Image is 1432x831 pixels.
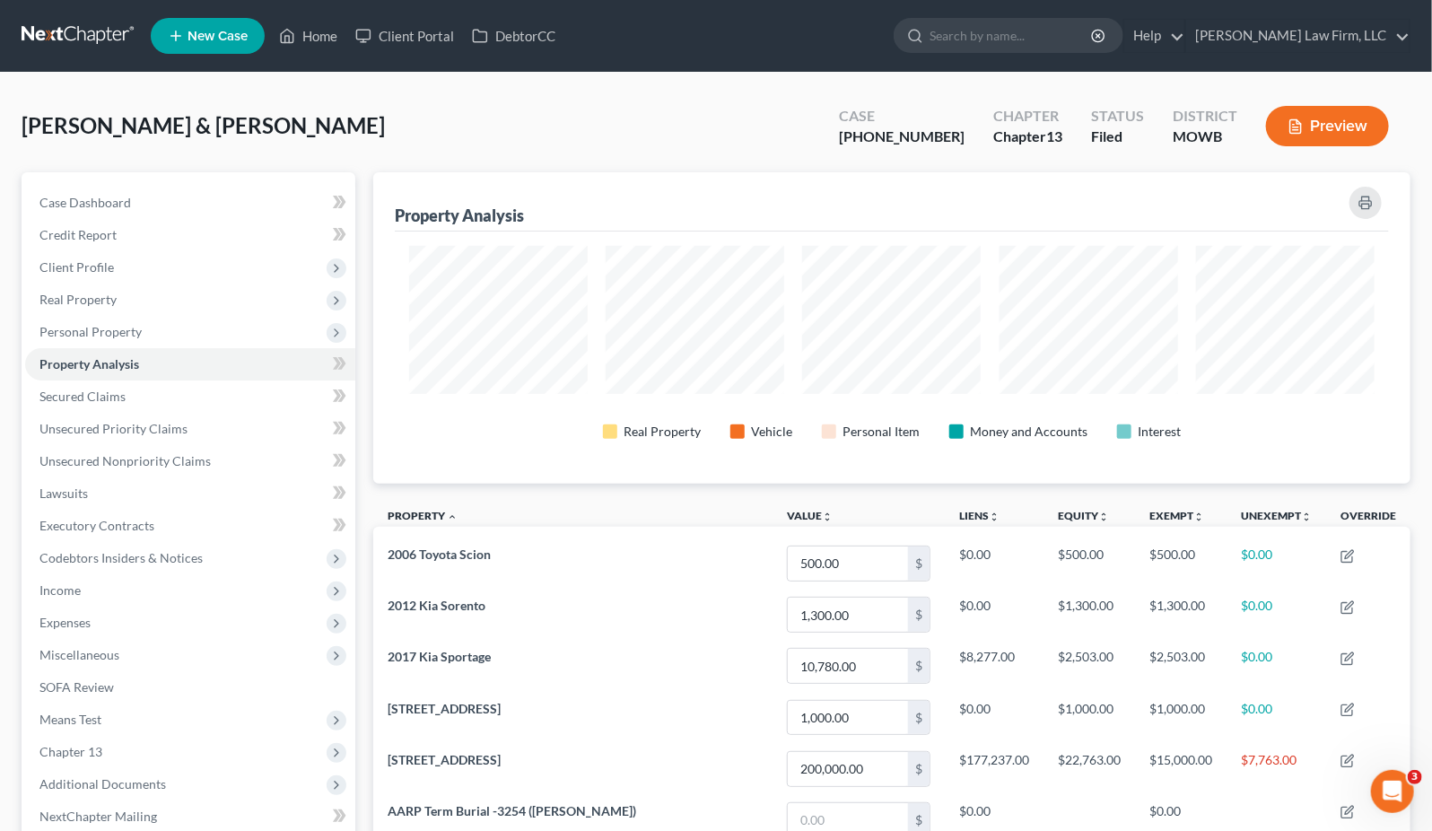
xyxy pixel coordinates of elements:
[839,106,965,127] div: Case
[1098,512,1109,522] i: unfold_more
[945,590,1043,641] td: $0.00
[752,423,793,441] div: Vehicle
[1046,127,1062,144] span: 13
[39,195,131,210] span: Case Dashboard
[1135,590,1227,641] td: $1,300.00
[908,701,930,735] div: $
[1135,743,1227,794] td: $15,000.00
[1266,106,1389,146] button: Preview
[1135,538,1227,589] td: $500.00
[971,423,1088,441] div: Money and Accounts
[1193,512,1204,522] i: unfold_more
[388,547,491,562] span: 2006 Toyota Scion
[1058,509,1109,522] a: Equityunfold_more
[25,413,355,445] a: Unsecured Priority Claims
[388,803,636,818] span: AARP Term Burial -3254 ([PERSON_NAME])
[908,547,930,581] div: $
[1301,512,1312,522] i: unfold_more
[1227,590,1326,641] td: $0.00
[945,743,1043,794] td: $177,237.00
[1124,20,1184,52] a: Help
[1043,743,1135,794] td: $22,763.00
[993,106,1062,127] div: Chapter
[1043,692,1135,743] td: $1,000.00
[39,712,101,727] span: Means Test
[788,598,908,632] input: 0.00
[188,30,248,43] span: New Case
[945,538,1043,589] td: $0.00
[1241,509,1312,522] a: Unexemptunfold_more
[39,679,114,695] span: SOFA Review
[839,127,965,147] div: [PHONE_NUMBER]
[1227,692,1326,743] td: $0.00
[1326,498,1410,538] th: Override
[908,752,930,786] div: $
[908,649,930,683] div: $
[908,598,930,632] div: $
[930,19,1094,52] input: Search by name...
[945,692,1043,743] td: $0.00
[39,421,188,436] span: Unsecured Priority Claims
[1043,538,1135,589] td: $500.00
[959,509,1000,522] a: Liensunfold_more
[25,219,355,251] a: Credit Report
[39,518,154,533] span: Executory Contracts
[39,259,114,275] span: Client Profile
[388,701,501,716] span: [STREET_ADDRESS]
[39,324,142,339] span: Personal Property
[1091,127,1144,147] div: Filed
[39,389,126,404] span: Secured Claims
[1135,641,1227,692] td: $2,503.00
[1408,770,1422,784] span: 3
[788,752,908,786] input: 0.00
[945,641,1043,692] td: $8,277.00
[25,510,355,542] a: Executory Contracts
[39,809,157,824] span: NextChapter Mailing
[388,598,485,613] span: 2012 Kia Sorento
[39,582,81,598] span: Income
[787,509,833,522] a: Valueunfold_more
[270,20,346,52] a: Home
[25,187,355,219] a: Case Dashboard
[39,485,88,501] span: Lawsuits
[843,423,921,441] div: Personal Item
[1135,692,1227,743] td: $1,000.00
[25,445,355,477] a: Unsecured Nonpriority Claims
[346,20,463,52] a: Client Portal
[39,550,203,565] span: Codebtors Insiders & Notices
[39,356,139,372] span: Property Analysis
[39,615,91,630] span: Expenses
[1371,770,1414,813] iframe: Intercom live chat
[1043,590,1135,641] td: $1,300.00
[1227,641,1326,692] td: $0.00
[1173,106,1237,127] div: District
[25,381,355,413] a: Secured Claims
[624,423,702,441] div: Real Property
[388,649,491,664] span: 2017 Kia Sportage
[1149,509,1204,522] a: Exemptunfold_more
[1139,423,1182,441] div: Interest
[25,477,355,510] a: Lawsuits
[788,701,908,735] input: 0.00
[989,512,1000,522] i: unfold_more
[39,744,102,759] span: Chapter 13
[395,205,524,226] div: Property Analysis
[1091,106,1144,127] div: Status
[788,547,908,581] input: 0.00
[1173,127,1237,147] div: MOWB
[388,752,501,767] span: [STREET_ADDRESS]
[39,292,117,307] span: Real Property
[388,509,458,522] a: Property expand_less
[822,512,833,522] i: unfold_more
[993,127,1062,147] div: Chapter
[447,512,458,522] i: expand_less
[1227,538,1326,589] td: $0.00
[1186,20,1410,52] a: [PERSON_NAME] Law Firm, LLC
[25,348,355,381] a: Property Analysis
[788,649,908,683] input: 0.00
[1227,743,1326,794] td: $7,763.00
[39,776,166,792] span: Additional Documents
[463,20,564,52] a: DebtorCC
[1043,641,1135,692] td: $2,503.00
[39,453,211,468] span: Unsecured Nonpriority Claims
